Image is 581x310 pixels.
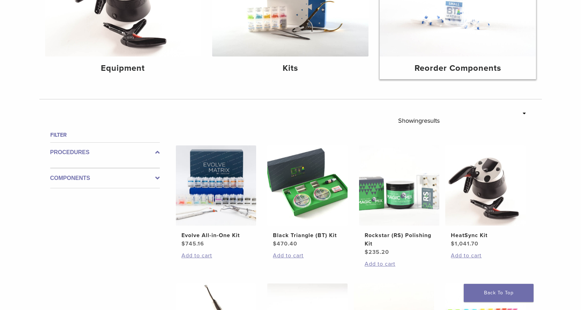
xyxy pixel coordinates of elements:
[50,131,160,139] h4: Filter
[359,145,439,226] img: Rockstar (RS) Polishing Kit
[273,240,277,247] span: $
[50,148,160,157] label: Procedures
[273,231,342,240] h2: Black Triangle (BT) Kit
[273,240,297,247] bdi: 470.40
[451,251,520,260] a: Add to cart: “HeatSync Kit”
[51,62,196,75] h4: Equipment
[181,240,204,247] bdi: 745.16
[359,145,440,256] a: Rockstar (RS) Polishing KitRockstar (RS) Polishing Kit $235.20
[50,174,160,182] label: Components
[267,145,348,226] img: Black Triangle (BT) Kit
[273,251,342,260] a: Add to cart: “Black Triangle (BT) Kit”
[176,145,256,226] img: Evolve All-in-One Kit
[176,145,257,248] a: Evolve All-in-One KitEvolve All-in-One Kit $745.16
[181,240,185,247] span: $
[365,249,389,256] bdi: 235.20
[365,231,434,248] h2: Rockstar (RS) Polishing Kit
[464,284,534,302] a: Back To Top
[445,145,526,226] img: HeatSync Kit
[451,240,478,247] bdi: 1,041.70
[267,145,348,248] a: Black Triangle (BT) KitBlack Triangle (BT) Kit $470.40
[385,62,530,75] h4: Reorder Components
[398,113,440,128] p: Showing results
[445,145,526,248] a: HeatSync KitHeatSync Kit $1,041.70
[451,240,455,247] span: $
[365,249,368,256] span: $
[181,251,251,260] a: Add to cart: “Evolve All-in-One Kit”
[218,62,363,75] h4: Kits
[181,231,251,240] h2: Evolve All-in-One Kit
[365,260,434,268] a: Add to cart: “Rockstar (RS) Polishing Kit”
[451,231,520,240] h2: HeatSync Kit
